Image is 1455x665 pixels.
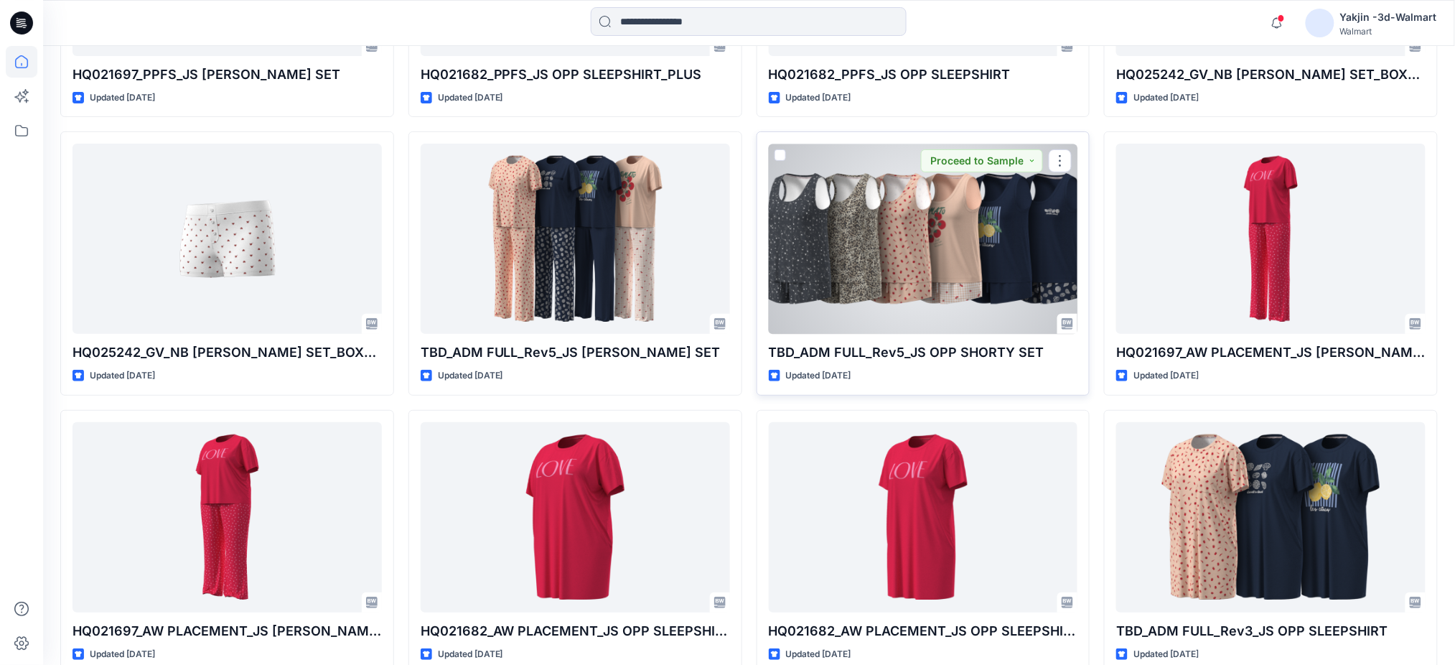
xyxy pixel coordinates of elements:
a: TBD_ADM FULL_Rev3_JS OPP SLEEPSHIRT [1116,422,1426,613]
a: TBD_ADM FULL_Rev5_JS OPP PJ SET [421,144,730,334]
p: HQ025242_GV_NB [PERSON_NAME] SET_BOXER SHORT PLUS [1116,65,1426,85]
div: Walmart [1340,26,1437,37]
p: Updated [DATE] [786,647,851,662]
img: avatar [1306,9,1334,37]
p: HQ021697_PPFS_JS [PERSON_NAME] SET [72,65,382,85]
p: HQ021682_PPFS_JS OPP SLEEPSHIRT_PLUS [421,65,730,85]
p: Updated [DATE] [90,647,155,662]
p: Updated [DATE] [1133,90,1199,106]
p: HQ021697_AW PLACEMENT_JS [PERSON_NAME] SET [1116,343,1426,363]
p: Updated [DATE] [438,368,503,383]
a: HQ021682_AW PLACEMENT_JS OPP SLEEPSHIRT_PLUS [421,422,730,613]
p: Updated [DATE] [1133,368,1199,383]
p: Updated [DATE] [90,90,155,106]
p: TBD_ADM FULL_Rev3_JS OPP SLEEPSHIRT [1116,621,1426,641]
p: Updated [DATE] [786,368,851,383]
a: TBD_ADM FULL_Rev5_JS OPP SHORTY SET [769,144,1078,334]
p: HQ021682_AW PLACEMENT_JS OPP SLEEPSHIRT [769,621,1078,641]
p: Updated [DATE] [438,90,503,106]
p: Updated [DATE] [786,90,851,106]
p: TBD_ADM FULL_Rev5_JS OPP SHORTY SET [769,343,1078,363]
p: TBD_ADM FULL_Rev5_JS [PERSON_NAME] SET [421,343,730,363]
a: HQ021697_AW PLACEMENT_JS OPP PJ SET PLUS [72,422,382,613]
p: Updated [DATE] [438,647,503,662]
p: Updated [DATE] [1133,647,1199,662]
a: HQ021697_AW PLACEMENT_JS OPP PJ SET [1116,144,1426,334]
p: HQ025242_GV_NB [PERSON_NAME] SET_BOXER SHORT [72,343,382,363]
p: HQ021682_AW PLACEMENT_JS OPP SLEEPSHIRT_PLUS [421,621,730,641]
p: HQ021697_AW PLACEMENT_JS [PERSON_NAME] SET PLUS [72,621,382,641]
div: Yakjin -3d-Walmart [1340,9,1437,26]
p: Updated [DATE] [90,368,155,383]
a: HQ025242_GV_NB CAMI BOXER SET_BOXER SHORT [72,144,382,334]
p: HQ021682_PPFS_JS OPP SLEEPSHIRT [769,65,1078,85]
a: HQ021682_AW PLACEMENT_JS OPP SLEEPSHIRT [769,422,1078,613]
